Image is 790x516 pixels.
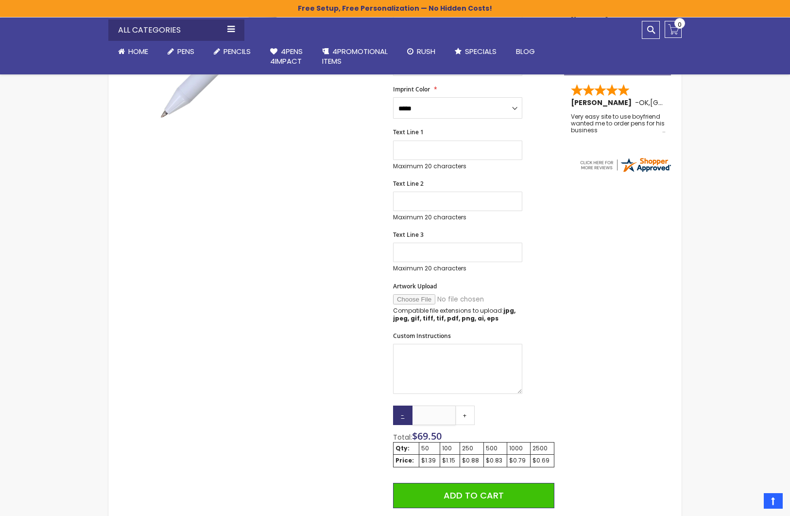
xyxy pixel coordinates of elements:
[579,156,672,174] img: 4pens.com widget logo
[270,46,303,66] span: 4Pens 4impact
[393,307,522,322] p: Compatible file extensions to upload:
[639,98,649,107] span: OK
[571,98,635,107] span: [PERSON_NAME]
[442,457,457,464] div: $1.15
[412,429,442,443] span: $
[260,41,312,72] a: 4Pens4impact
[397,41,445,62] a: Rush
[393,214,522,221] p: Maximum 20 characters
[393,282,437,290] span: Artwork Upload
[445,41,506,62] a: Specials
[393,85,430,93] span: Imprint Color
[442,445,457,452] div: 100
[393,128,424,136] span: Text Line 1
[417,46,435,56] span: Rush
[421,457,438,464] div: $1.39
[678,20,682,29] span: 0
[393,231,424,239] span: Text Line 3
[462,445,481,452] div: 250
[579,167,672,176] a: 4pens.com certificate URL
[395,444,410,452] strong: Qty:
[108,41,158,62] a: Home
[486,457,505,464] div: $0.83
[393,406,412,425] a: -
[665,21,682,38] a: 0
[393,432,412,442] span: Total:
[465,46,497,56] span: Specials
[393,162,522,170] p: Maximum 20 characters
[571,113,665,134] div: Very easy site to use boyfriend wanted me to order pens for his business
[764,493,783,509] a: Top
[322,46,388,66] span: 4PROMOTIONAL ITEMS
[509,445,528,452] div: 1000
[417,429,442,443] span: 69.50
[509,457,528,464] div: $0.79
[223,46,251,56] span: Pencils
[177,46,194,56] span: Pens
[462,457,481,464] div: $0.88
[486,445,505,452] div: 500
[444,489,504,501] span: Add to Cart
[395,456,414,464] strong: Price:
[635,98,721,107] span: - ,
[393,483,554,508] button: Add to Cart
[108,19,244,41] div: All Categories
[650,98,721,107] span: [GEOGRAPHIC_DATA]
[393,332,451,340] span: Custom Instructions
[393,179,424,188] span: Text Line 2
[128,46,148,56] span: Home
[532,457,552,464] div: $0.69
[506,41,545,62] a: Blog
[455,406,475,425] a: +
[421,445,438,452] div: 50
[158,41,204,62] a: Pens
[312,41,397,72] a: 4PROMOTIONALITEMS
[516,46,535,56] span: Blog
[532,445,552,452] div: 2500
[204,41,260,62] a: Pencils
[393,265,522,272] p: Maximum 20 characters
[393,306,515,322] strong: jpg, jpeg, gif, tiff, tif, pdf, png, ai, eps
